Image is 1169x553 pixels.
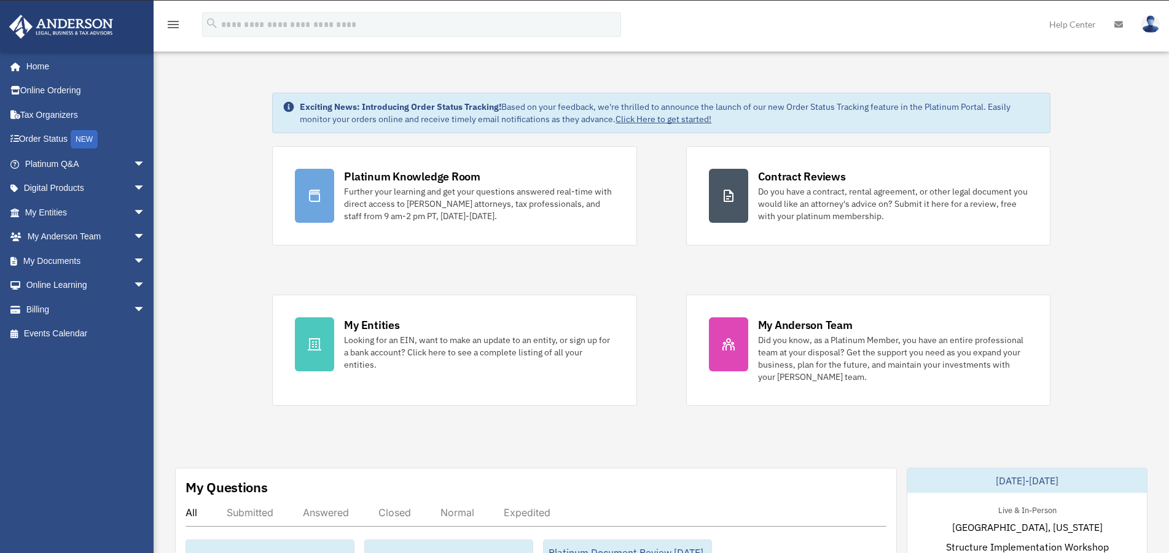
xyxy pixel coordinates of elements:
a: Events Calendar [9,322,164,346]
i: search [205,17,219,30]
span: arrow_drop_down [133,176,158,201]
a: menu [166,21,181,32]
div: Expedited [504,506,550,519]
a: Order StatusNEW [9,127,164,152]
a: Online Learningarrow_drop_down [9,273,164,298]
div: Looking for an EIN, want to make an update to an entity, or sign up for a bank account? Click her... [344,334,614,371]
a: Tax Organizers [9,102,164,127]
a: Platinum Knowledge Room Further your learning and get your questions answered real-time with dire... [272,146,636,246]
a: Contract Reviews Do you have a contract, rental agreement, or other legal document you would like... [686,146,1050,246]
a: My Entities Looking for an EIN, want to make an update to an entity, or sign up for a bank accoun... [272,295,636,406]
span: arrow_drop_down [133,297,158,322]
div: My Anderson Team [758,317,853,333]
a: Home [9,54,158,79]
span: arrow_drop_down [133,225,158,250]
a: Billingarrow_drop_down [9,297,164,322]
a: Click Here to get started! [616,114,711,125]
div: Based on your feedback, we're thrilled to announce the launch of our new Order Status Tracking fe... [300,101,1039,125]
div: Live & In-Person [988,503,1066,516]
a: My Anderson Teamarrow_drop_down [9,225,164,249]
span: arrow_drop_down [133,273,158,298]
a: Digital Productsarrow_drop_down [9,176,164,201]
div: My Questions [186,478,268,497]
div: NEW [71,130,98,149]
a: My Anderson Team Did you know, as a Platinum Member, you have an entire professional team at your... [686,295,1050,406]
div: Did you know, as a Platinum Member, you have an entire professional team at your disposal? Get th... [758,334,1028,383]
div: Do you have a contract, rental agreement, or other legal document you would like an attorney's ad... [758,185,1028,222]
span: arrow_drop_down [133,200,158,225]
div: Platinum Knowledge Room [344,169,480,184]
div: Closed [378,506,411,519]
div: Contract Reviews [758,169,846,184]
a: Online Ordering [9,79,164,103]
span: [GEOGRAPHIC_DATA], [US_STATE] [952,520,1103,535]
div: Answered [303,506,349,519]
img: Anderson Advisors Platinum Portal [6,15,117,39]
a: My Documentsarrow_drop_down [9,249,164,273]
div: All [186,506,197,519]
i: menu [166,17,181,32]
span: arrow_drop_down [133,249,158,274]
div: Normal [440,506,474,519]
span: arrow_drop_down [133,152,158,177]
div: Further your learning and get your questions answered real-time with direct access to [PERSON_NAM... [344,185,614,222]
div: [DATE]-[DATE] [907,468,1147,493]
a: Platinum Q&Aarrow_drop_down [9,152,164,176]
div: Submitted [227,506,273,519]
strong: Exciting News: Introducing Order Status Tracking! [300,101,501,112]
a: My Entitiesarrow_drop_down [9,200,164,225]
img: User Pic [1141,15,1160,33]
div: My Entities [344,317,399,333]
